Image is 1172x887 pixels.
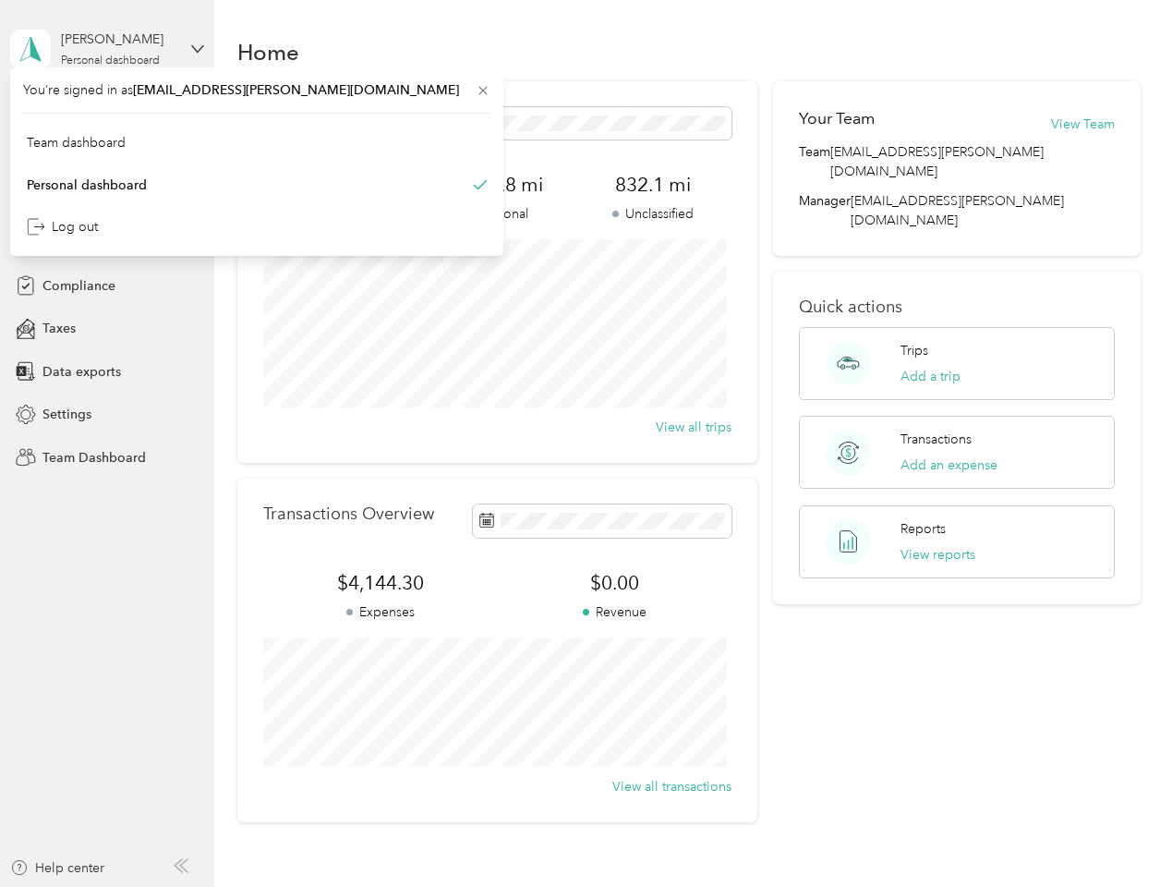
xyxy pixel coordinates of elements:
[42,362,121,382] span: Data exports
[656,418,731,437] button: View all trips
[1051,115,1115,134] button: View Team
[575,172,731,198] span: 832.1 mi
[42,405,91,424] span: Settings
[900,545,975,565] button: View reports
[799,298,1114,317] p: Quick actions
[900,519,946,539] p: Reports
[27,175,147,194] div: Personal dashboard
[612,777,731,796] button: View all transactions
[42,276,115,296] span: Compliance
[1069,784,1172,887] iframe: Everlance-gr Chat Button Frame
[851,193,1064,228] span: [EMAIL_ADDRESS][PERSON_NAME][DOMAIN_NAME]
[799,107,875,130] h2: Your Team
[23,80,490,100] span: You’re signed in as
[10,858,104,878] button: Help center
[27,133,126,152] div: Team dashboard
[263,504,434,524] p: Transactions Overview
[830,142,1114,181] span: [EMAIL_ADDRESS][PERSON_NAME][DOMAIN_NAME]
[27,217,98,237] div: Log out
[61,55,160,67] div: Personal dashboard
[900,456,997,475] button: Add an expense
[263,602,498,622] p: Expenses
[799,191,851,230] span: Manager
[497,602,731,622] p: Revenue
[61,30,176,49] div: [PERSON_NAME]
[263,570,498,596] span: $4,144.30
[575,204,731,224] p: Unclassified
[900,367,961,386] button: Add a trip
[237,43,299,62] h1: Home
[133,82,459,98] span: [EMAIL_ADDRESS][PERSON_NAME][DOMAIN_NAME]
[497,570,731,596] span: $0.00
[799,142,830,181] span: Team
[42,448,146,468] span: Team Dashboard
[900,430,972,449] p: Transactions
[42,319,76,338] span: Taxes
[900,341,928,360] p: Trips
